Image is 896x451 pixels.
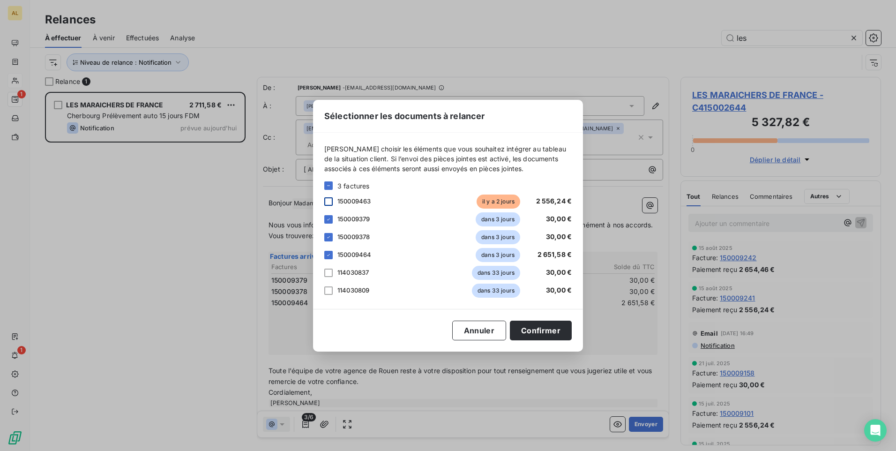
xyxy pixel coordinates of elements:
[472,266,520,280] span: dans 33 jours
[477,195,520,209] span: il y a 2 jours
[337,215,370,223] span: 150009379
[337,286,369,294] span: 114030809
[324,110,485,122] span: Sélectionner les documents à relancer
[337,251,371,258] span: 150009464
[472,284,520,298] span: dans 33 jours
[337,233,370,241] span: 150009378
[864,419,887,442] div: Open Intercom Messenger
[510,321,572,340] button: Confirmer
[538,250,572,258] span: 2 651,58 €
[476,248,520,262] span: dans 3 jours
[546,268,572,276] span: 30,00 €
[546,286,572,294] span: 30,00 €
[536,197,572,205] span: 2 556,24 €
[546,215,572,223] span: 30,00 €
[476,212,520,226] span: dans 3 jours
[546,233,572,241] span: 30,00 €
[324,144,572,173] span: [PERSON_NAME] choisir les éléments que vous souhaitez intégrer au tableau de la situation client....
[476,230,520,244] span: dans 3 jours
[452,321,506,340] button: Annuler
[337,181,370,191] span: 3 factures
[337,269,369,276] span: 114030837
[337,197,371,205] span: 150009463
